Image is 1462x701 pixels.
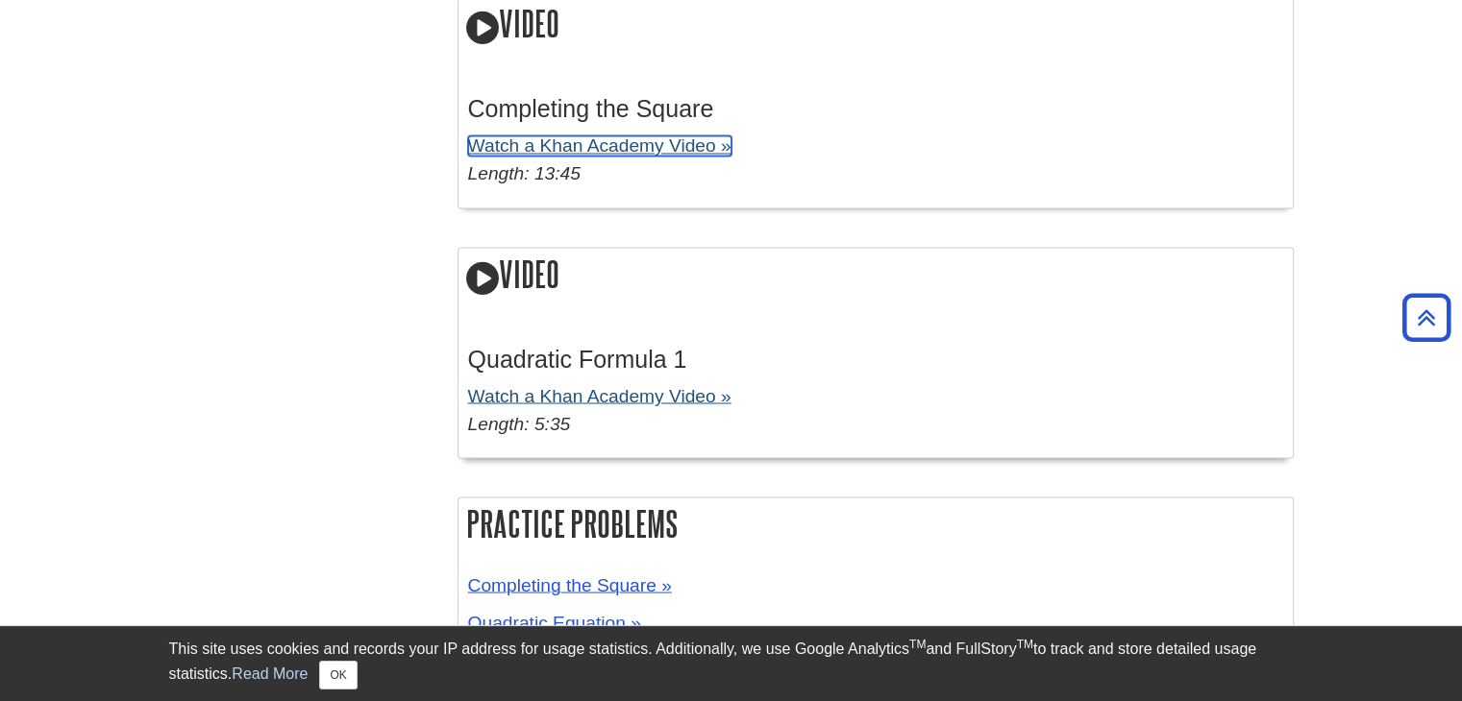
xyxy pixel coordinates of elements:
a: Completing the Square » [468,574,672,594]
div: This site uses cookies and records your IP address for usage statistics. Additionally, we use Goo... [169,638,1294,689]
a: Quadratic Equation » [468,612,641,632]
h2: Practice Problems [458,497,1293,548]
a: Back to Top [1396,304,1457,330]
a: Watch a Khan Academy Video » [468,385,731,405]
h3: Quadratic Formula 1 [468,345,1283,373]
button: Close [319,661,357,689]
a: Read More [232,665,308,682]
em: Length: 5:35 [468,413,571,433]
sup: TM [1017,638,1033,651]
sup: TM [909,638,926,651]
a: Watch a Khan Academy Video » [468,135,731,156]
h3: Completing the Square [468,95,1283,123]
em: Length: 13:45 [468,163,581,183]
h2: Video [458,248,1293,302]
